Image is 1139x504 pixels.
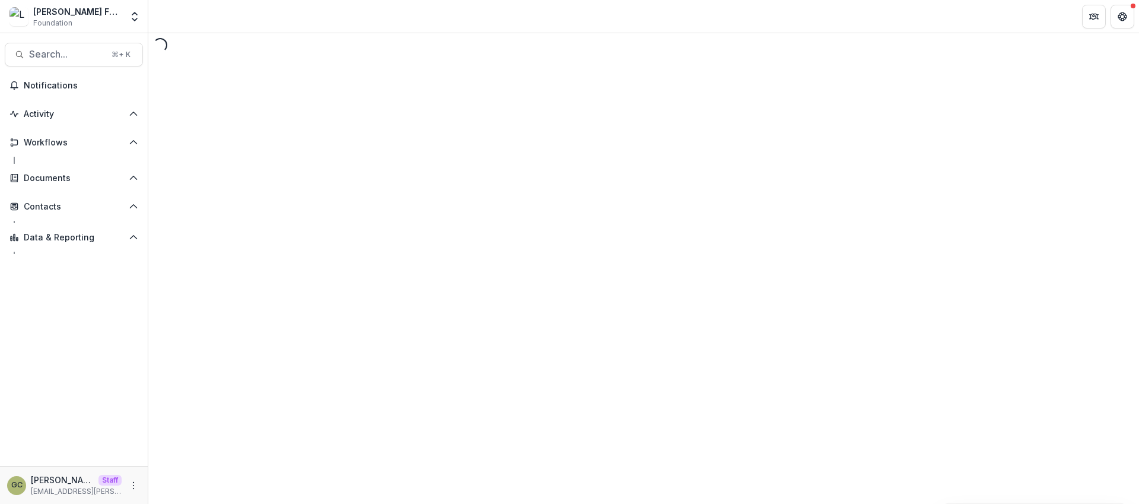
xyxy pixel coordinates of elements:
[5,197,143,216] button: Open Contacts
[24,173,124,183] span: Documents
[98,475,122,486] p: Staff
[29,49,104,60] span: Search...
[33,18,72,28] span: Foundation
[126,478,141,493] button: More
[5,76,143,95] button: Notifications
[5,169,143,188] button: Open Documents
[109,48,133,61] div: ⌘ + K
[24,202,124,212] span: Contacts
[33,5,122,18] div: [PERSON_NAME] Fund for the Blind
[5,133,143,152] button: Open Workflows
[24,138,124,148] span: Workflows
[5,43,143,66] button: Search...
[1111,5,1134,28] button: Get Help
[1082,5,1106,28] button: Partners
[126,5,143,28] button: Open entity switcher
[5,228,143,247] button: Open Data & Reporting
[5,104,143,123] button: Open Activity
[11,481,23,489] div: Grace Chang
[24,81,138,91] span: Notifications
[24,109,124,119] span: Activity
[31,474,94,486] p: [PERSON_NAME]
[9,7,28,26] img: Lavelle Fund for the Blind
[24,233,124,243] span: Data & Reporting
[31,486,122,497] p: [EMAIL_ADDRESS][PERSON_NAME][DOMAIN_NAME]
